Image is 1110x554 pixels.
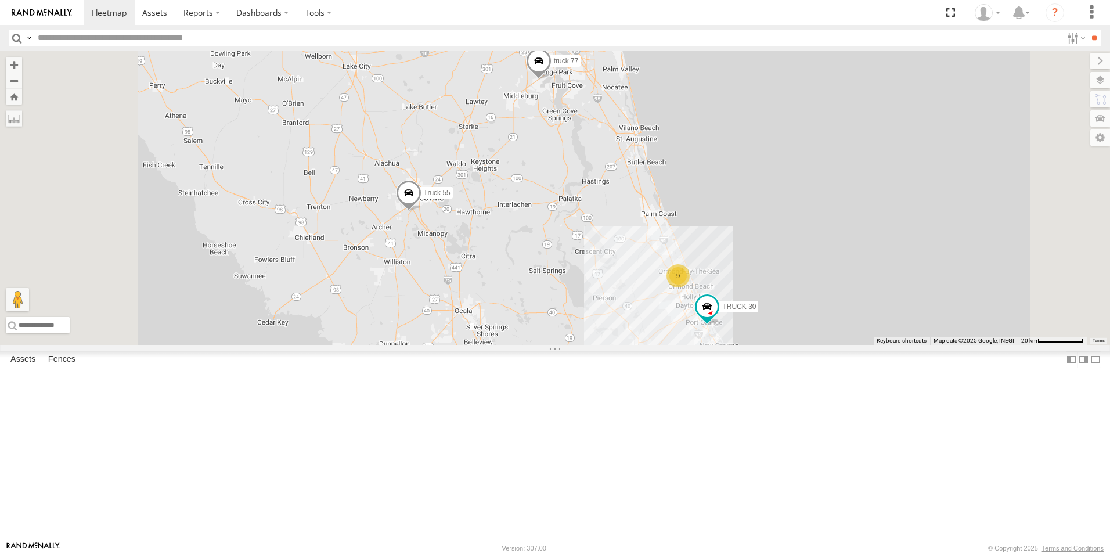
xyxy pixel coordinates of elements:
[6,89,22,105] button: Zoom Home
[6,288,29,311] button: Drag Pegman onto the map to open Street View
[6,57,22,73] button: Zoom in
[1066,351,1077,368] label: Dock Summary Table to the Left
[1018,337,1087,345] button: Map Scale: 20 km per 75 pixels
[6,73,22,89] button: Zoom out
[1093,339,1105,343] a: Terms (opens in new tab)
[1090,129,1110,146] label: Map Settings
[666,264,690,287] div: 9
[722,303,756,311] span: TRUCK 30
[5,351,41,368] label: Assets
[934,337,1014,344] span: Map data ©2025 Google, INEGI
[1042,545,1104,552] a: Terms and Conditions
[24,30,34,46] label: Search Query
[1077,351,1089,368] label: Dock Summary Table to the Right
[877,337,927,345] button: Keyboard shortcuts
[12,9,72,17] img: rand-logo.svg
[424,189,451,197] span: Truck 55
[6,542,60,554] a: Visit our Website
[1021,337,1037,344] span: 20 km
[502,545,546,552] div: Version: 307.00
[554,57,579,65] span: truck 77
[988,545,1104,552] div: © Copyright 2025 -
[6,110,22,127] label: Measure
[1062,30,1087,46] label: Search Filter Options
[1090,351,1101,368] label: Hide Summary Table
[971,4,1004,21] div: Thomas Crowe
[1046,3,1064,22] i: ?
[42,351,81,368] label: Fences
